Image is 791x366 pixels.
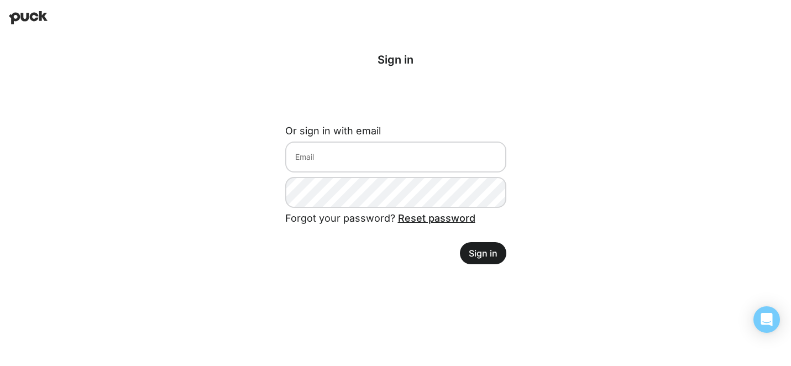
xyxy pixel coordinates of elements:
[280,85,512,109] iframe: Sign in with Google Button
[753,306,780,333] div: Open Intercom Messenger
[398,212,475,224] a: Reset password
[285,53,506,66] div: Sign in
[285,142,506,172] input: Email
[9,11,48,24] img: Puck home
[460,242,506,264] button: Sign in
[285,125,381,137] label: Or sign in with email
[285,212,475,224] span: Forgot your password?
